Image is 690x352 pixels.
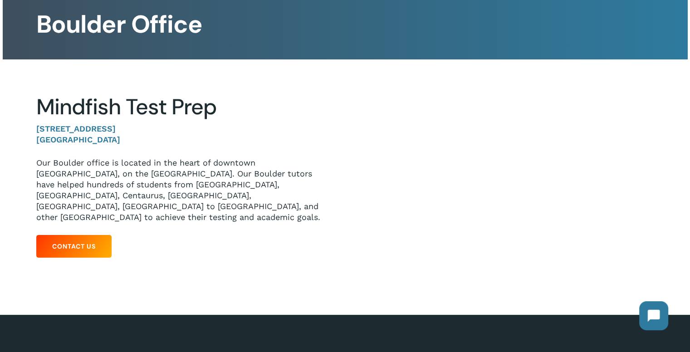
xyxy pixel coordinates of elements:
h1: Boulder Office [36,10,653,39]
span: Contact Us [52,242,96,251]
p: Our Boulder office is located in the heart of downtown [GEOGRAPHIC_DATA], on the [GEOGRAPHIC_DATA... [36,157,331,223]
h2: Mindfish Test Prep [36,94,331,120]
a: Contact Us [36,235,112,258]
strong: [GEOGRAPHIC_DATA] [36,135,120,144]
iframe: Chatbot [630,292,677,339]
strong: [STREET_ADDRESS] [36,124,116,133]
